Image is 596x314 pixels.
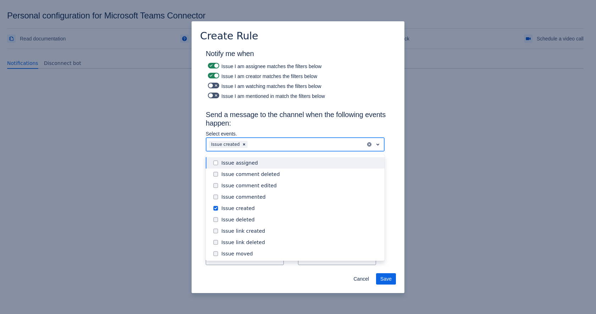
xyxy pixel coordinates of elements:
[206,110,390,130] h3: Send a message to the channel when the following events happen:
[241,141,248,148] div: Remove Issue created
[241,142,247,147] span: Clear
[353,273,369,285] span: Cancel
[221,250,380,257] div: Issue moved
[206,90,390,100] div: Issue I am mentioned in match the filters below
[221,216,380,223] div: Issue deleted
[221,171,380,178] div: Issue comment deleted
[376,273,396,285] button: Save
[221,193,380,200] div: Issue commented
[366,142,372,147] button: clear
[200,30,258,44] h3: Create Rule
[221,159,380,166] div: Issue assigned
[206,49,390,61] h3: Notify me when
[221,205,380,212] div: Issue created
[221,182,380,189] div: Issue comment edited
[221,227,380,235] div: Issue link created
[380,273,392,285] span: Save
[209,141,241,148] div: Issue created
[206,71,390,81] div: Issue I am creator matches the filters below
[206,130,385,137] p: Select events.
[349,273,373,285] button: Cancel
[374,140,382,149] span: open
[221,239,380,246] div: Issue link deleted
[206,81,390,90] div: Issue I am watching matches the filters below
[206,61,390,71] div: Issue I am assignee matches the filters below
